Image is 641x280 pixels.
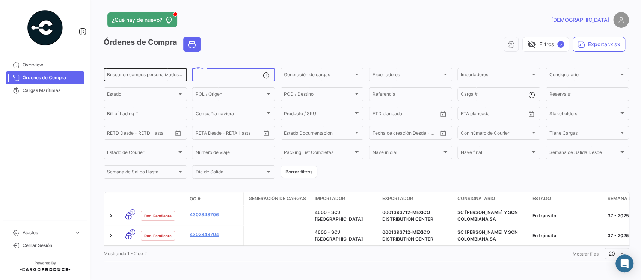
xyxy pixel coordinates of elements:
span: Consignatario [457,195,495,202]
span: Mostrando 1 - 2 de 2 [104,251,147,256]
button: Open calendar [437,108,449,120]
span: [DEMOGRAPHIC_DATA] [551,16,609,24]
div: En tránsito [532,232,602,239]
a: Expand/Collapse Row [107,212,115,220]
span: Nave inicial [372,151,442,156]
span: Semana de Salida Hasta [107,170,177,176]
span: OC # [190,196,201,202]
button: Open calendar [172,128,184,139]
span: 0001393712-MEXICO DISTRIBUTION CENTER [382,209,433,222]
span: 4600 - SCJ Colombia [315,229,363,242]
span: 4600 - SCJ Colombia [315,209,363,222]
div: Abrir Intercom Messenger [615,254,633,272]
input: Desde [372,112,386,117]
span: Compañía naviera [195,112,265,117]
span: Importadores [461,73,531,78]
span: Packing List Completas [284,151,354,156]
button: Exportar.xlsx [573,37,625,52]
span: Importador [315,195,345,202]
span: ✓ [557,41,564,48]
datatable-header-cell: Estado Doc. [138,196,187,202]
a: Overview [6,59,84,71]
datatable-header-cell: Exportador [379,192,454,206]
span: Doc. Pendiente [144,233,172,239]
datatable-header-cell: Consignatario [454,192,529,206]
a: Órdenes de Compra [6,71,84,84]
span: ¿Qué hay de nuevo? [112,16,162,24]
span: Estado [107,93,177,98]
span: Consignatario [549,73,619,78]
span: Con número de Courier [461,131,531,137]
h3: Órdenes de Compra [104,37,203,52]
button: Ocean [184,37,200,51]
span: 1 [130,209,135,215]
span: Producto / SKU [284,112,354,117]
button: Borrar filtros [281,166,317,178]
button: ¿Qué hay de nuevo? [107,12,177,27]
span: Cerrar Sesión [23,242,81,249]
span: Estado [532,195,551,202]
datatable-header-cell: Importador [312,192,379,206]
span: POD / Destino [284,93,354,98]
span: Órdenes de Compra [23,74,81,81]
a: 4302343704 [190,231,240,238]
datatable-header-cell: Modo de Transporte [119,196,138,202]
span: visibility_off [527,40,536,49]
input: Desde [195,131,209,137]
a: Expand/Collapse Row [107,232,115,239]
button: Open calendar [261,128,272,139]
input: Hasta [126,131,157,137]
img: powered-by.png [26,9,64,47]
button: visibility_offFiltros✓ [522,37,569,52]
span: Stakeholders [549,112,619,117]
span: Generación de cargas [249,195,306,202]
span: Estado de Courier [107,151,177,156]
button: Open calendar [526,108,537,120]
input: Desde [372,131,386,137]
input: Hasta [391,112,422,117]
span: Mostrar filas [573,251,599,257]
img: placeholder-user.png [613,12,629,28]
button: Open calendar [437,128,449,139]
span: Doc. Pendiente [144,213,172,219]
div: En tránsito [532,212,602,219]
span: POL / Origen [195,93,265,98]
span: Tiene Cargas [549,131,619,137]
span: Nave final [461,151,531,156]
span: SC JOHNSON Y SON COLOMBIANA SA [457,209,518,222]
datatable-header-cell: Estado [529,192,605,206]
span: 1 [130,229,135,235]
span: Semana de Salida Desde [549,151,619,156]
span: SC JOHNSON Y SON COLOMBIANA SA [457,229,518,242]
span: Overview [23,62,81,68]
datatable-header-cell: Generación de cargas [244,192,312,206]
span: Ajustes [23,229,71,236]
span: Exportador [382,195,413,202]
input: Hasta [214,131,245,137]
span: Exportadores [372,73,442,78]
input: Desde [461,112,474,117]
span: 20 [609,250,615,257]
a: 4302343706 [190,211,240,218]
span: Estado Documentación [284,131,354,137]
input: Hasta [480,112,511,117]
datatable-header-cell: OC # [187,193,243,205]
a: Cargas Marítimas [6,84,84,97]
input: Desde [107,131,121,137]
span: Día de Salida [195,170,265,176]
span: expand_more [74,229,81,236]
span: Generación de cargas [284,73,354,78]
span: Cargas Marítimas [23,87,81,94]
span: 0001393712-MEXICO DISTRIBUTION CENTER [382,229,433,242]
input: Hasta [391,131,422,137]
